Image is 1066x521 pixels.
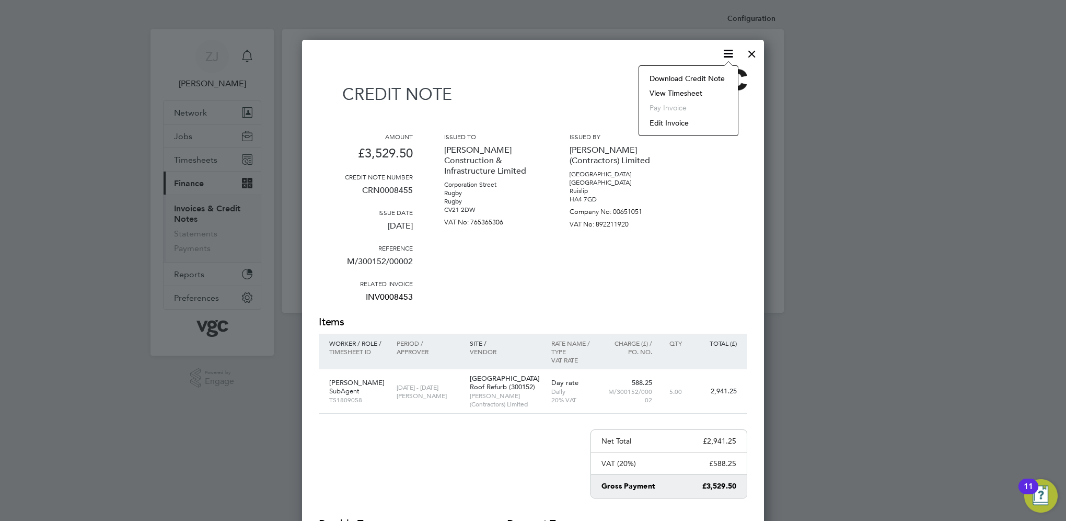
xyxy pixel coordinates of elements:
p: [PERSON_NAME] [329,379,386,387]
div: 11 [1024,486,1033,500]
p: [DATE] - [DATE] [397,383,459,391]
li: View timesheet [644,86,733,100]
p: QTY [663,339,682,347]
p: 2,941.25 [692,387,737,395]
p: Rugby [444,189,538,197]
p: TS1809058 [329,395,386,404]
p: [PERSON_NAME] (Contractors) Limited [470,391,541,408]
p: [PERSON_NAME] (Contractors) Limited [570,141,664,170]
p: Net Total [601,436,631,446]
h3: Credit note number [319,173,413,181]
p: HA4 7GD [570,195,664,203]
p: Po. No. [607,347,652,356]
p: 20% VAT [551,395,597,404]
p: CV21 2DW [444,206,538,214]
h2: Items [319,315,747,330]
p: Vendor [470,347,541,356]
p: VAT (20%) [601,459,636,468]
p: Rugby [444,197,538,206]
h3: Issued by [570,132,664,141]
p: Period / [397,339,459,347]
p: Corporation Street [444,180,538,189]
h3: Issue date [319,208,413,217]
p: [PERSON_NAME] Construction & Infrastructure Limited [444,141,538,180]
p: Day rate [551,379,597,387]
p: VAT No: 892211920 [570,216,664,229]
p: Gross Payment [601,481,655,492]
li: Pay invoice [644,100,733,115]
p: £2,941.25 [703,436,736,446]
p: Timesheet ID [329,347,386,356]
button: Open Resource Center, 11 new notifications [1024,479,1058,513]
p: [GEOGRAPHIC_DATA] [570,170,664,178]
p: Charge (£) / [607,339,652,347]
p: VAT No: 765365306 [444,214,538,226]
p: £3,529.50 [319,141,413,173]
a: INV0008453 [366,288,413,315]
p: [DATE] [319,217,413,244]
p: Daily [551,387,597,395]
p: CRN0008455 [319,181,413,208]
li: Download Credit Note [644,71,733,86]
li: Edit invoice [644,116,733,130]
h3: Reference [319,244,413,252]
p: Company No: 00651051 [570,203,664,216]
p: 5.00 [663,387,682,395]
h3: Issued to [444,132,538,141]
p: VAT rate [551,356,597,364]
p: SubAgent [329,387,386,395]
p: 588.25 [607,379,652,387]
p: Rate name / type [551,339,597,356]
h3: Amount [319,132,413,141]
p: [GEOGRAPHIC_DATA] [570,178,664,187]
p: [GEOGRAPHIC_DATA] Roof Refurb (300152) [470,375,541,391]
p: Approver [397,347,459,356]
p: Site / [470,339,541,347]
p: Total (£) [692,339,737,347]
p: M/300152/00002 [319,252,413,279]
p: £588.25 [709,459,736,468]
p: M/300152/00002 [607,387,652,404]
p: £3,529.50 [702,481,736,492]
p: Worker / Role / [329,339,386,347]
p: [PERSON_NAME] [397,391,459,400]
h1: Credit note [319,84,452,104]
p: Ruislip [570,187,664,195]
h3: Related invoice [319,279,413,288]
